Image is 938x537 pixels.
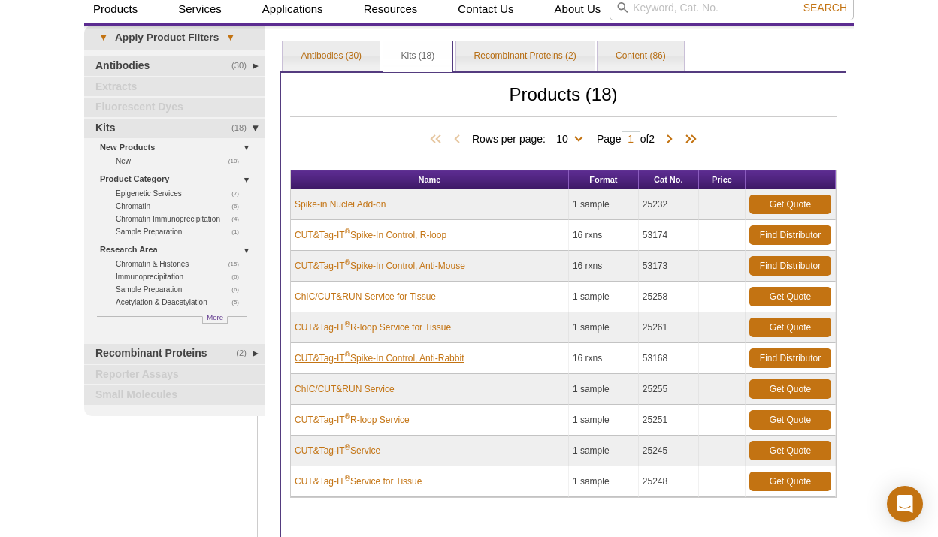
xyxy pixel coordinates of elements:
[639,405,699,436] td: 25251
[283,41,380,71] a: Antibodies (30)
[231,283,247,296] span: (6)
[569,374,639,405] td: 1 sample
[84,26,265,50] a: ▾Apply Product Filters▾
[295,382,395,396] a: ChIC/CUT&RUN Service
[569,405,639,436] td: 1 sample
[569,282,639,312] td: 1 sample
[116,155,247,167] a: (10)New
[295,198,386,211] a: Spike-in Nuclei Add-on
[295,259,465,273] a: CUT&Tag-IT®Spike-In Control, Anti-Mouse
[639,466,699,497] td: 25248
[345,228,350,236] sup: ®
[116,296,247,309] a: (5)Acetylation & Deacetylation
[295,290,436,303] a: ChIC/CUT&RUN Service for Tissue
[345,258,350,267] sup: ®
[231,225,247,238] span: (1)
[295,444,380,457] a: CUT&Tag-IT®Service
[749,195,831,214] a: Get Quote
[569,436,639,466] td: 1 sample
[749,348,831,368] a: Find Distributor
[228,258,247,270] span: (15)
[84,98,265,117] a: Fluorescent Dyes
[345,412,350,421] sup: ®
[639,220,699,251] td: 53174
[84,344,265,364] a: (2)Recombinant Proteins
[202,316,228,324] a: More
[345,351,350,359] sup: ®
[84,119,265,138] a: (18)Kits
[427,132,449,147] span: First Page
[295,475,422,488] a: CUT&Tag-IT®Service for Tissue
[345,320,350,328] sup: ®
[295,321,451,334] a: CUT&Tag-IT®R-loop Service for Tissue
[749,472,831,491] a: Get Quote
[231,200,247,213] span: (6)
[291,170,569,189] th: Name
[84,385,265,405] a: Small Molecules
[116,200,247,213] a: (6)Chromatin
[295,413,410,427] a: CUT&Tag-IT®R-loop Service
[639,343,699,374] td: 53168
[290,526,837,526] h2: Products (18)
[569,220,639,251] td: 16 rxns
[598,41,684,71] a: Content (86)
[749,225,831,245] a: Find Distributor
[219,31,242,44] span: ▾
[662,132,677,147] span: Next Page
[295,228,446,242] a: CUT&Tag-IT®Spike-In Control, R-loop
[569,312,639,343] td: 1 sample
[569,343,639,374] td: 16 rxns
[589,131,662,146] span: Page of
[699,170,746,189] th: Price
[639,170,699,189] th: Cat No.
[345,443,350,451] sup: ®
[639,374,699,405] td: 25255
[116,283,247,296] a: (6)Sample Preparation
[639,251,699,282] td: 53173
[295,351,464,365] a: CUT&Tag-IT®Spike-In Control, Anti-Rabbit
[228,155,247,167] span: (10)
[84,56,265,76] a: (30)Antibodies
[231,213,247,225] span: (4)
[231,270,247,283] span: (6)
[100,140,256,155] a: New Products
[749,287,831,306] a: Get Quote
[649,133,655,145] span: 2
[887,486,923,522] div: Open Intercom Messenger
[639,282,699,312] td: 25258
[345,474,350,482] sup: ®
[231,119,255,138] span: (18)
[231,56,255,76] span: (30)
[803,2,847,14] span: Search
[92,31,115,44] span: ▾
[383,41,453,71] a: Kits (18)
[290,88,837,117] h2: Products (18)
[116,213,247,225] a: (4)Chromatin Immunoprecipitation
[639,436,699,466] td: 25245
[639,312,699,343] td: 25261
[472,131,589,146] span: Rows per page:
[236,344,255,364] span: (2)
[100,171,256,187] a: Product Category
[231,296,247,309] span: (5)
[231,187,247,200] span: (7)
[116,187,247,200] a: (7)Epigenetic Services
[84,77,265,97] a: Extracts
[639,189,699,220] td: 25232
[749,318,831,337] a: Get Quote
[749,256,831,276] a: Find Distributor
[799,1,852,14] button: Search
[569,189,639,220] td: 1 sample
[569,170,639,189] th: Format
[677,132,700,147] span: Last Page
[449,132,464,147] span: Previous Page
[84,365,265,385] a: Reporter Assays
[116,270,247,283] a: (6)Immunoprecipitation
[749,441,831,460] a: Get Quote
[569,251,639,282] td: 16 rxns
[456,41,595,71] a: Recombinant Proteins (2)
[207,311,223,324] span: More
[100,242,256,258] a: Research Area
[116,258,247,270] a: (15)Chromatin & Histones
[749,379,831,399] a: Get Quote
